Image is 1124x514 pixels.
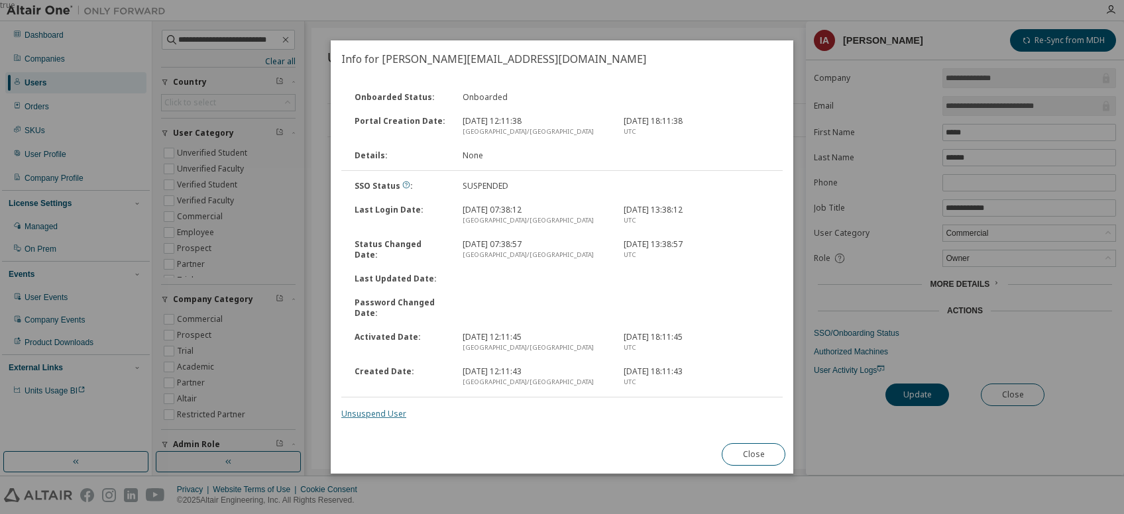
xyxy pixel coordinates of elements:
div: [DATE] 13:38:12 [616,205,777,226]
div: UTC [624,377,769,387]
div: [GEOGRAPHIC_DATA]/[GEOGRAPHIC_DATA] [462,127,608,137]
div: [GEOGRAPHIC_DATA]/[GEOGRAPHIC_DATA] [462,250,608,260]
div: Last Updated Date : [347,274,455,284]
div: UTC [624,342,769,353]
div: Onboarded Status : [347,92,455,103]
a: Unsuspend User [341,408,406,419]
div: Last Login Date : [347,205,455,226]
div: Status Changed Date : [347,239,455,260]
div: [GEOGRAPHIC_DATA]/[GEOGRAPHIC_DATA] [462,342,608,353]
div: [DATE] 18:11:43 [616,366,777,387]
h2: Info for [PERSON_NAME][EMAIL_ADDRESS][DOMAIN_NAME] [331,40,793,77]
div: [DATE] 07:38:57 [454,239,616,260]
div: [GEOGRAPHIC_DATA]/[GEOGRAPHIC_DATA] [462,377,608,387]
div: Created Date : [347,366,455,387]
div: UTC [624,215,769,226]
div: [DATE] 13:38:57 [616,239,777,260]
div: [DATE] 07:38:12 [454,205,616,226]
div: Activated Date : [347,332,455,353]
div: [DATE] 12:11:38 [454,116,616,137]
div: Details : [347,150,455,161]
div: [DATE] 18:11:38 [616,116,777,137]
div: [DATE] 18:11:45 [616,332,777,353]
div: [GEOGRAPHIC_DATA]/[GEOGRAPHIC_DATA] [462,215,608,226]
div: SSO Status : [347,181,455,191]
div: [DATE] 12:11:43 [454,366,616,387]
div: UTC [624,127,769,137]
div: Password Changed Date : [347,297,455,319]
div: Onboarded [454,92,616,103]
div: SUSPENDED [454,181,616,191]
button: Close [722,443,785,466]
div: [DATE] 12:11:45 [454,332,616,353]
div: Portal Creation Date : [347,116,455,137]
div: None [454,150,616,161]
div: UTC [624,250,769,260]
